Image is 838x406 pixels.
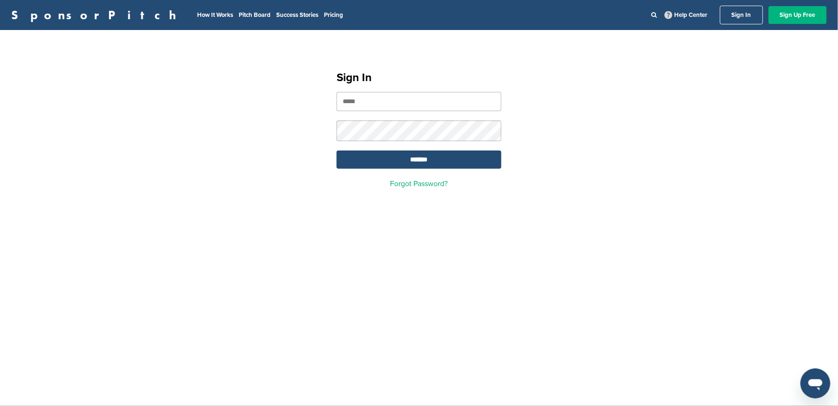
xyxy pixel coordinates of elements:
a: Help Center [663,9,710,21]
h1: Sign In [337,69,501,86]
a: Sign In [720,6,763,24]
a: Success Stories [276,11,318,19]
a: How It Works [197,11,233,19]
a: Forgot Password? [390,179,448,188]
a: Pitch Board [239,11,271,19]
a: Sign Up Free [769,6,827,24]
iframe: Pulsante per aprire la finestra di messaggistica [801,368,831,398]
a: SponsorPitch [11,9,182,21]
a: Pricing [324,11,343,19]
